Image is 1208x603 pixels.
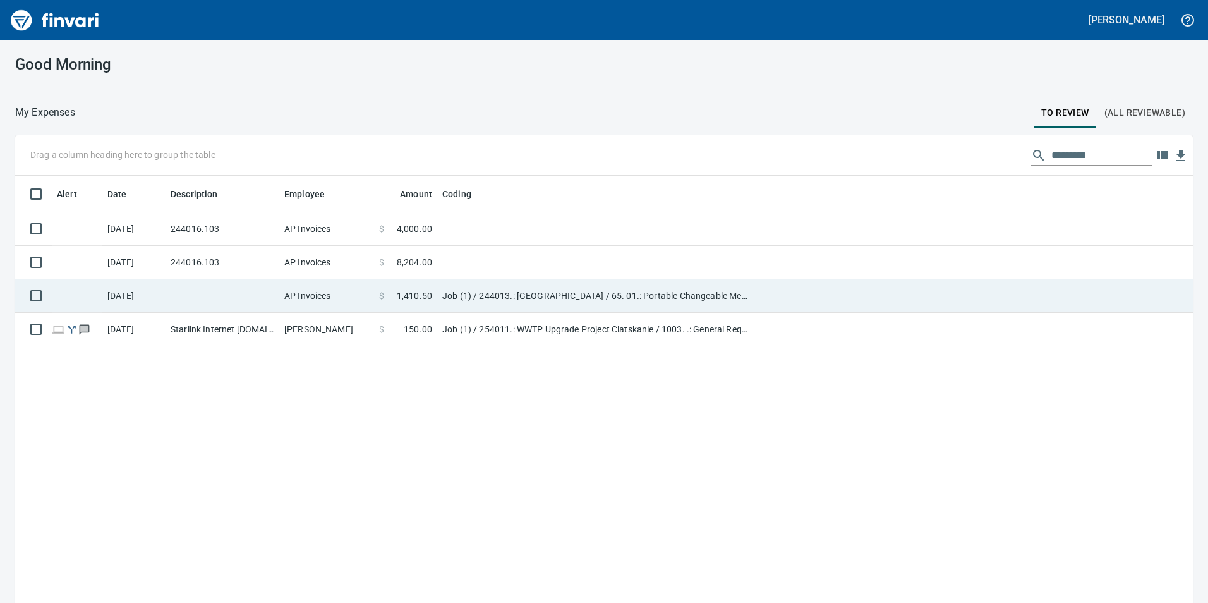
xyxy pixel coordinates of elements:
span: Alert [57,186,77,202]
span: Employee [284,186,341,202]
span: Date [107,186,127,202]
button: Download Table [1171,147,1190,166]
td: AP Invoices [279,212,374,246]
span: $ [379,323,384,336]
p: My Expenses [15,105,75,120]
td: 244016.103 [166,212,279,246]
span: 150.00 [404,323,432,336]
img: Finvari [8,5,102,35]
span: $ [379,222,384,235]
span: To Review [1041,105,1089,121]
span: Amount [400,186,432,202]
p: Drag a column heading here to group the table [30,149,215,161]
span: $ [379,256,384,269]
span: Description [171,186,234,202]
td: Starlink Internet [DOMAIN_NAME] CA - Airgas [166,313,279,346]
span: Description [171,186,218,202]
td: AP Invoices [279,246,374,279]
span: $ [379,289,384,302]
span: (All Reviewable) [1104,105,1185,121]
td: [DATE] [102,212,166,246]
span: Coding [442,186,488,202]
td: 244016.103 [166,246,279,279]
td: Job (1) / 254011.: WWTP Upgrade Project Clatskanie / 1003. .: General Requirements / 5: Other [437,313,753,346]
td: [DATE] [102,279,166,313]
span: Coding [442,186,471,202]
h5: [PERSON_NAME] [1089,13,1164,27]
nav: breadcrumb [15,105,75,120]
span: 4,000.00 [397,222,432,235]
span: 1,410.50 [397,289,432,302]
span: Alert [57,186,94,202]
span: 8,204.00 [397,256,432,269]
span: Amount [384,186,432,202]
span: Split transaction [65,325,78,333]
td: [PERSON_NAME] [279,313,374,346]
span: Employee [284,186,325,202]
span: Online transaction [52,325,65,333]
td: Job (1) / 244013.: [GEOGRAPHIC_DATA] / 65. 01.: Portable Changeable Message Sign / 5: Other [437,279,753,313]
td: [DATE] [102,246,166,279]
span: Date [107,186,143,202]
td: AP Invoices [279,279,374,313]
td: [DATE] [102,313,166,346]
button: Choose columns to display [1152,146,1171,165]
span: Has messages [78,325,92,333]
h3: Good Morning [15,56,387,73]
button: [PERSON_NAME] [1085,10,1168,30]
